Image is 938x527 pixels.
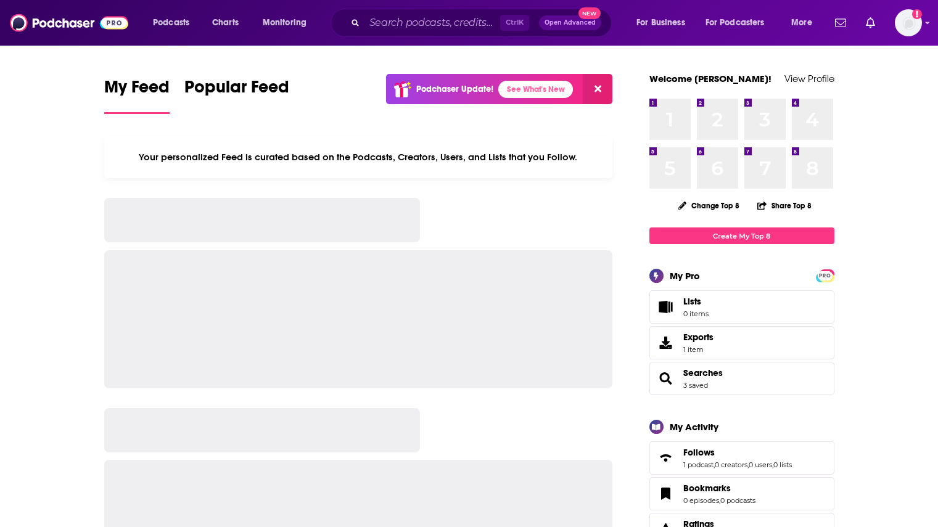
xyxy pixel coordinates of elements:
a: 0 podcasts [720,496,755,505]
div: Search podcasts, credits, & more... [342,9,623,37]
input: Search podcasts, credits, & more... [364,13,500,33]
img: User Profile [895,9,922,36]
span: , [719,496,720,505]
a: 1 podcast [683,460,714,469]
a: Searches [683,367,723,378]
a: Welcome [PERSON_NAME]! [649,73,771,84]
button: open menu [254,13,323,33]
a: 0 lists [773,460,792,469]
span: Lists [683,296,709,307]
span: More [791,14,812,31]
button: Show profile menu [895,9,922,36]
a: Create My Top 8 [649,227,834,244]
a: Follows [654,449,678,467]
div: My Activity [670,421,718,433]
span: New [578,7,601,19]
button: open menu [144,13,205,33]
span: Bookmarks [649,477,834,510]
button: open menu [697,13,783,33]
span: Exports [683,332,714,343]
a: Popular Feed [184,76,289,114]
span: Popular Feed [184,76,289,105]
button: Share Top 8 [757,194,812,218]
div: Your personalized Feed is curated based on the Podcasts, Creators, Users, and Lists that you Follow. [104,136,613,178]
span: 1 item [683,345,714,354]
a: View Profile [784,73,834,84]
span: Monitoring [263,14,306,31]
span: Searches [649,362,834,395]
span: , [714,460,715,469]
span: Podcasts [153,14,189,31]
span: Lists [654,298,678,316]
a: Exports [649,326,834,359]
img: Podchaser - Follow, Share and Rate Podcasts [10,11,128,35]
span: Ctrl K [500,15,529,31]
a: Show notifications dropdown [861,12,880,33]
a: 0 users [749,460,772,469]
a: Follows [683,447,792,458]
a: 0 creators [715,460,747,469]
button: open menu [628,13,701,33]
span: Follows [649,441,834,475]
a: 3 saved [683,381,708,390]
a: Charts [204,13,246,33]
span: Logged in as cmand-s [895,9,922,36]
a: 0 episodes [683,496,719,505]
span: , [747,460,749,469]
svg: Add a profile image [912,9,922,19]
button: open menu [783,13,828,33]
span: Charts [212,14,239,31]
span: Bookmarks [683,483,731,494]
span: Open Advanced [545,20,596,26]
span: , [772,460,773,469]
a: PRO [818,271,833,280]
p: Podchaser Update! [416,84,493,94]
button: Open AdvancedNew [539,15,601,30]
a: See What's New [498,81,573,98]
span: Exports [654,334,678,351]
span: My Feed [104,76,170,105]
span: Follows [683,447,715,458]
span: For Podcasters [706,14,765,31]
div: My Pro [670,270,700,282]
a: Bookmarks [654,485,678,502]
a: Show notifications dropdown [830,12,851,33]
a: Searches [654,370,678,387]
span: For Business [636,14,685,31]
a: My Feed [104,76,170,114]
button: Change Top 8 [671,198,747,213]
a: Lists [649,290,834,324]
a: Bookmarks [683,483,755,494]
span: 0 items [683,309,709,318]
span: Lists [683,296,701,307]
